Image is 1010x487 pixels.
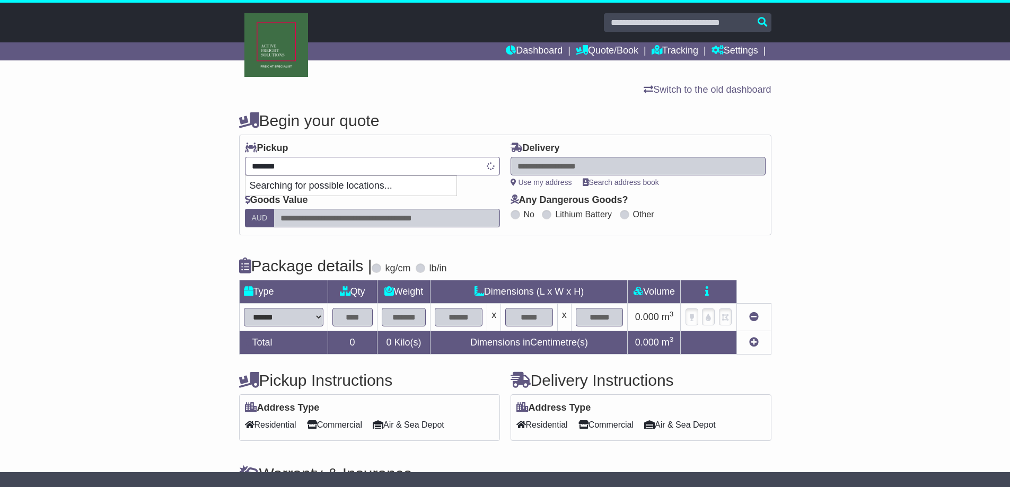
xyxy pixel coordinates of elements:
[245,176,456,196] p: Searching for possible locations...
[670,310,674,318] sup: 3
[245,402,320,414] label: Address Type
[245,194,308,206] label: Goods Value
[749,337,759,348] a: Add new item
[670,335,674,343] sup: 3
[635,337,659,348] span: 0.000
[652,42,698,60] a: Tracking
[644,84,771,95] a: Switch to the old dashboard
[635,312,659,322] span: 0.000
[576,42,638,60] a: Quote/Book
[524,209,534,219] label: No
[557,304,571,331] td: x
[239,112,771,129] h4: Begin your quote
[245,209,275,227] label: AUD
[386,337,391,348] span: 0
[239,280,328,304] td: Type
[516,402,591,414] label: Address Type
[245,417,296,433] span: Residential
[516,417,568,433] span: Residential
[239,257,372,275] h4: Package details |
[511,194,628,206] label: Any Dangerous Goods?
[239,465,771,482] h4: Warranty & Insurance
[487,304,501,331] td: x
[245,157,500,175] typeahead: Please provide city
[511,178,572,187] a: Use my address
[712,42,758,60] a: Settings
[628,280,681,304] td: Volume
[328,280,377,304] td: Qty
[511,143,560,154] label: Delivery
[239,371,500,389] h4: Pickup Instructions
[429,263,446,275] label: lb/in
[506,42,563,60] a: Dashboard
[555,209,612,219] label: Lithium Battery
[578,417,634,433] span: Commercial
[377,331,431,355] td: Kilo(s)
[431,280,628,304] td: Dimensions (L x W x H)
[239,331,328,355] td: Total
[749,312,759,322] a: Remove this item
[385,263,410,275] label: kg/cm
[583,178,659,187] a: Search address book
[662,337,674,348] span: m
[511,371,771,389] h4: Delivery Instructions
[377,280,431,304] td: Weight
[644,417,716,433] span: Air & Sea Depot
[633,209,654,219] label: Other
[662,312,674,322] span: m
[328,331,377,355] td: 0
[307,417,362,433] span: Commercial
[245,143,288,154] label: Pickup
[431,331,628,355] td: Dimensions in Centimetre(s)
[373,417,444,433] span: Air & Sea Depot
